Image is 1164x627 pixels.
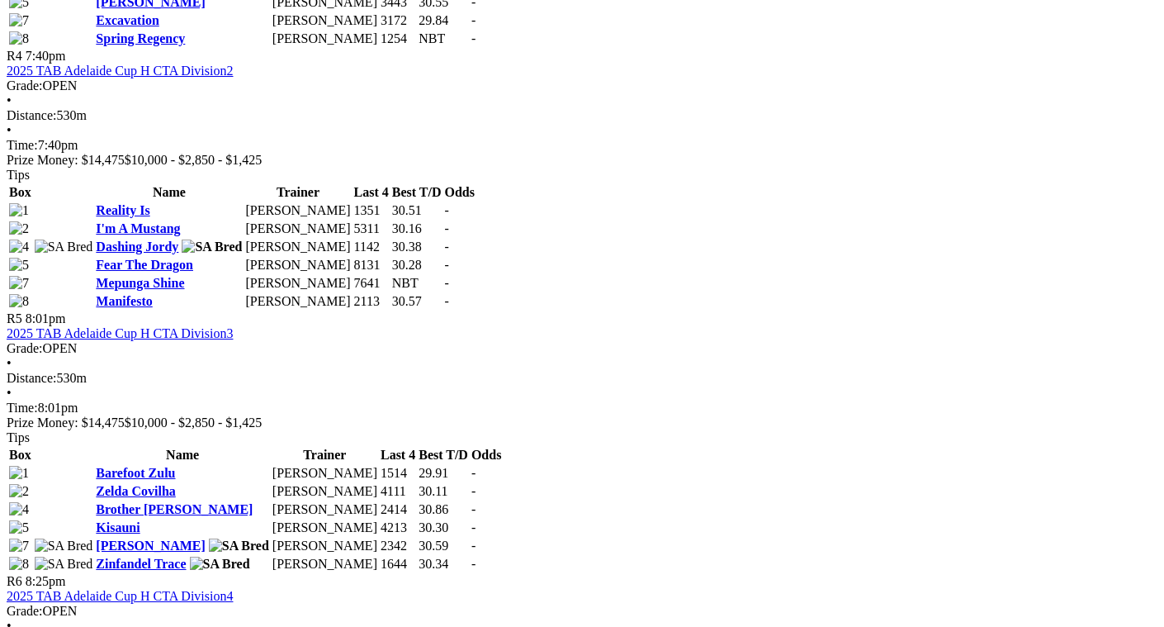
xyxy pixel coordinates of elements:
span: Box [9,185,31,199]
td: 30.30 [418,520,469,536]
td: 1644 [380,556,416,572]
td: [PERSON_NAME] [272,31,378,47]
span: Grade: [7,341,43,355]
span: Distance: [7,108,56,122]
span: Tips [7,430,30,444]
th: Last 4 [380,447,416,463]
span: • [7,93,12,107]
th: Best T/D [418,447,469,463]
img: 7 [9,13,29,28]
span: - [471,539,476,553]
span: - [471,484,476,498]
span: Grade: [7,78,43,93]
td: 8131 [353,257,390,273]
th: Name [95,447,270,463]
td: 30.16 [391,221,442,237]
td: 1514 [380,465,416,482]
td: NBT [418,31,469,47]
img: SA Bred [35,539,93,553]
a: [PERSON_NAME] [96,539,205,553]
span: - [445,203,449,217]
span: Box [9,448,31,462]
img: 8 [9,557,29,572]
span: • [7,356,12,370]
div: 530m [7,371,1157,386]
a: Spring Regency [96,31,185,45]
span: - [445,258,449,272]
img: SA Bred [182,240,242,254]
td: [PERSON_NAME] [272,520,378,536]
a: 2025 TAB Adelaide Cup H CTA Division2 [7,64,233,78]
img: 1 [9,203,29,218]
span: - [445,240,449,254]
td: 4213 [380,520,416,536]
a: Mepunga Shine [96,276,184,290]
td: 29.84 [418,12,469,29]
span: - [471,557,476,571]
a: Zelda Covilha [96,484,175,498]
td: [PERSON_NAME] [244,239,351,255]
td: 5311 [353,221,390,237]
a: Zinfandel Trace [96,557,186,571]
td: 30.34 [418,556,469,572]
a: 2025 TAB Adelaide Cup H CTA Division4 [7,589,233,603]
span: R4 [7,49,22,63]
td: [PERSON_NAME] [244,221,351,237]
td: 1254 [380,31,416,47]
td: [PERSON_NAME] [272,465,378,482]
a: 2025 TAB Adelaide Cup H CTA Division3 [7,326,233,340]
span: 8:25pm [26,574,66,588]
img: 2 [9,484,29,499]
a: Kisauni [96,520,140,534]
a: Reality Is [96,203,149,217]
span: - [471,13,476,27]
td: 2342 [380,538,416,554]
img: 5 [9,258,29,273]
div: OPEN [7,78,1157,93]
img: 7 [9,539,29,553]
td: 30.57 [391,293,442,310]
span: $10,000 - $2,850 - $1,425 [125,416,263,430]
td: [PERSON_NAME] [272,538,378,554]
td: [PERSON_NAME] [244,275,351,292]
th: Odds [471,447,502,463]
img: 7 [9,276,29,291]
img: SA Bred [209,539,269,553]
span: 8:01pm [26,311,66,325]
td: [PERSON_NAME] [244,293,351,310]
th: Best T/D [391,184,442,201]
span: $10,000 - $2,850 - $1,425 [125,153,263,167]
th: Name [95,184,243,201]
td: 30.86 [418,501,469,518]
img: 4 [9,240,29,254]
div: 8:01pm [7,401,1157,416]
span: - [445,294,449,308]
td: 1142 [353,239,390,255]
td: 30.11 [418,483,469,500]
td: 2414 [380,501,416,518]
span: • [7,123,12,137]
span: - [445,221,449,235]
span: - [471,502,476,516]
span: Time: [7,401,38,415]
span: R6 [7,574,22,588]
td: 29.91 [418,465,469,482]
div: OPEN [7,604,1157,619]
a: Dashing Jordy [96,240,178,254]
span: R5 [7,311,22,325]
td: NBT [391,275,442,292]
span: - [471,466,476,480]
a: I'm A Mustang [96,221,180,235]
span: Grade: [7,604,43,618]
img: 4 [9,502,29,517]
td: 30.51 [391,202,442,219]
th: Trainer [244,184,351,201]
img: SA Bred [35,557,93,572]
th: Odds [444,184,476,201]
td: 3172 [380,12,416,29]
td: 2113 [353,293,390,310]
td: [PERSON_NAME] [244,202,351,219]
td: [PERSON_NAME] [272,556,378,572]
td: 30.28 [391,257,442,273]
span: Distance: [7,371,56,385]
